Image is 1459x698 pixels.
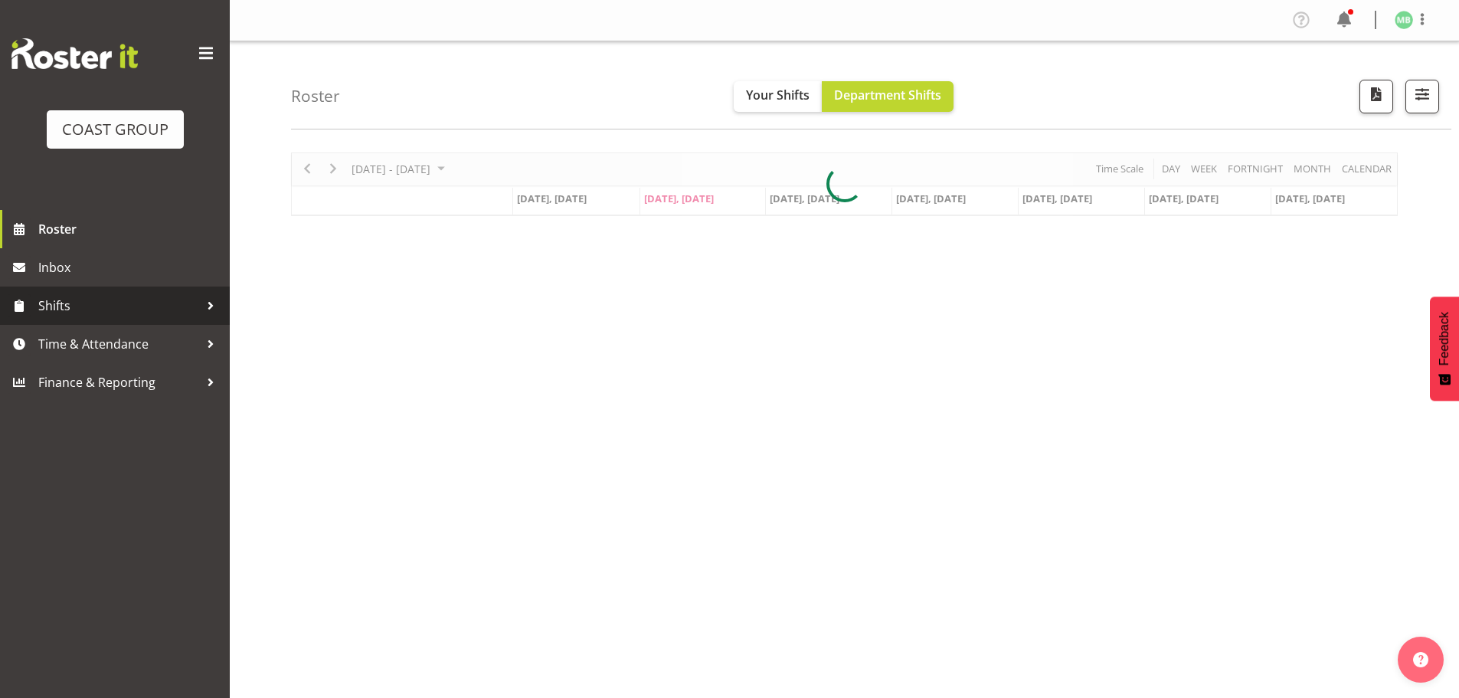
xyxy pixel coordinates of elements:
span: Shifts [38,294,199,317]
img: Rosterit website logo [11,38,138,69]
button: Your Shifts [734,81,822,112]
img: help-xxl-2.png [1413,652,1428,667]
span: Your Shifts [746,87,810,103]
span: Department Shifts [834,87,941,103]
span: Finance & Reporting [38,371,199,394]
h4: Roster [291,87,340,105]
span: Feedback [1438,312,1451,365]
button: Department Shifts [822,81,954,112]
button: Feedback - Show survey [1430,297,1459,401]
span: Roster [38,218,222,241]
div: COAST GROUP [62,118,168,141]
span: Inbox [38,256,222,279]
button: Filter Shifts [1405,80,1439,113]
span: Time & Attendance [38,333,199,356]
button: Download a PDF of the roster according to the set date range. [1359,80,1393,113]
img: mike-bullock1158.jpg [1395,11,1413,29]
